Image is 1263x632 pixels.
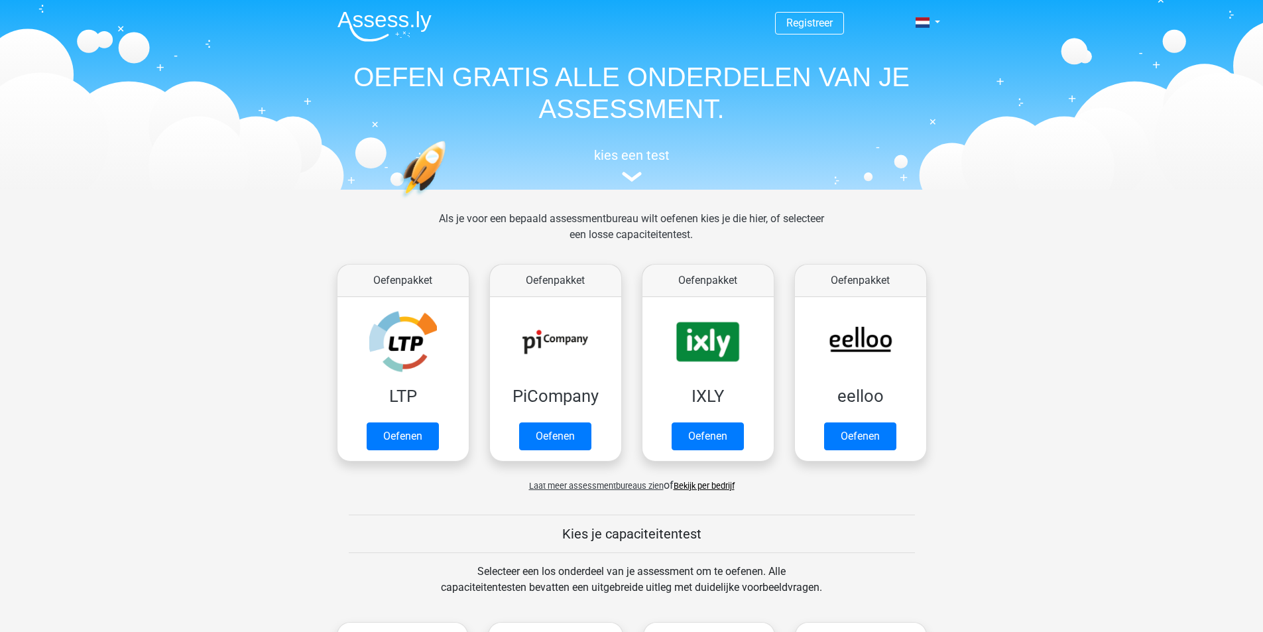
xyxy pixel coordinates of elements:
[327,147,937,163] h5: kies een test
[327,467,937,493] div: of
[337,11,432,42] img: Assessly
[428,211,835,259] div: Als je voor een bepaald assessmentbureau wilt oefenen kies je die hier, of selecteer een losse ca...
[327,147,937,182] a: kies een test
[428,564,835,611] div: Selecteer een los onderdeel van je assessment om te oefenen. Alle capaciteitentesten bevatten een...
[824,422,896,450] a: Oefenen
[519,422,591,450] a: Oefenen
[786,17,833,29] a: Registreer
[327,61,937,125] h1: OEFEN GRATIS ALLE ONDERDELEN VAN JE ASSESSMENT.
[400,141,497,261] img: oefenen
[672,422,744,450] a: Oefenen
[529,481,664,491] span: Laat meer assessmentbureaus zien
[674,481,735,491] a: Bekijk per bedrijf
[349,526,915,542] h5: Kies je capaciteitentest
[367,422,439,450] a: Oefenen
[622,172,642,182] img: assessment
